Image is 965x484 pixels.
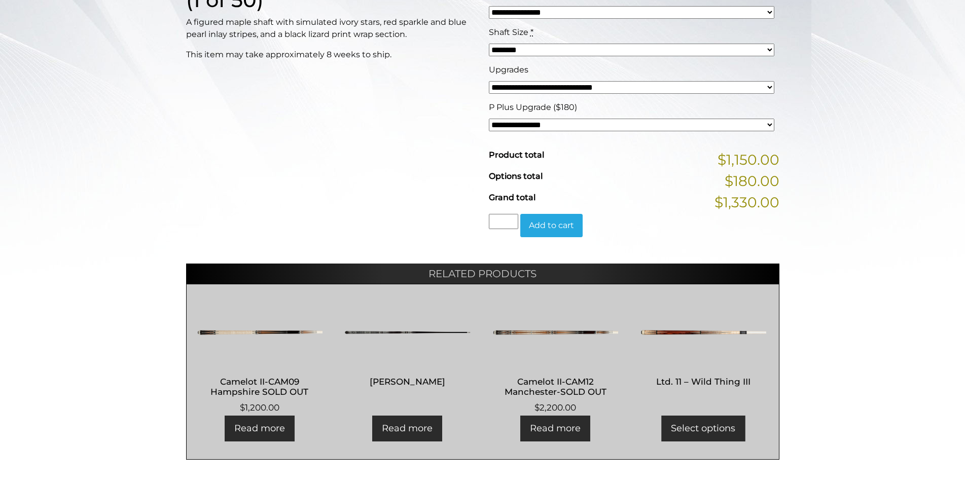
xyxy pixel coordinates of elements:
a: Read more about “Camelot II-CAM12 Manchester-SOLD OUT” [520,416,590,441]
span: Grand total [489,193,535,202]
span: Options total [489,171,543,181]
bdi: 2,200.00 [534,402,576,413]
h2: Camelot II-CAM12 Manchester-SOLD OUT [492,372,619,401]
a: Read more about “Camelot II-CAM09 Hampshire SOLD OUT” [225,416,295,441]
a: Camelot II-CAM12 Manchester-SOLD OUT $2,200.00 [492,302,619,414]
a: Camelot II-CAM09 Hampshire SOLD OUT $1,200.00 [197,302,323,414]
bdi: 1,200.00 [240,402,279,413]
a: Add to cart: “Ltd. 11 - Wild Thing III” [661,416,745,441]
img: Ltd. 11 - Wild Thing III [640,302,766,363]
h2: Camelot II-CAM09 Hampshire SOLD OUT [197,372,323,401]
a: [PERSON_NAME] [344,302,471,391]
span: $1,150.00 [718,149,779,170]
span: Product total [489,150,544,160]
a: Ltd. 11 – Wild Thing III [640,302,766,391]
input: Product quantity [489,214,518,229]
h2: [PERSON_NAME] [344,372,471,391]
p: This item may take approximately 8 weeks to ship. [186,49,477,61]
button: Add to cart [520,214,583,237]
h2: Related products [186,264,779,284]
h2: Ltd. 11 – Wild Thing III [640,372,766,391]
abbr: required [530,27,533,37]
img: Aurelia [344,302,471,363]
a: Read more about “Aurelia” [372,416,442,441]
img: Camelot II-CAM12 Manchester-SOLD OUT [492,302,619,363]
span: Shaft Size [489,27,528,37]
span: $ [534,402,540,413]
span: $1,330.00 [714,192,779,213]
span: $180.00 [725,170,779,192]
p: A figured maple shaft with simulated ivory stars, red sparkle and blue pearl inlay stripes, and a... [186,16,477,41]
img: Camelot II-CAM09 Hampshire SOLD OUT [197,302,323,363]
span: P Plus Upgrade ($180) [489,102,577,112]
span: $ [240,402,245,413]
span: Upgrades [489,65,528,75]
